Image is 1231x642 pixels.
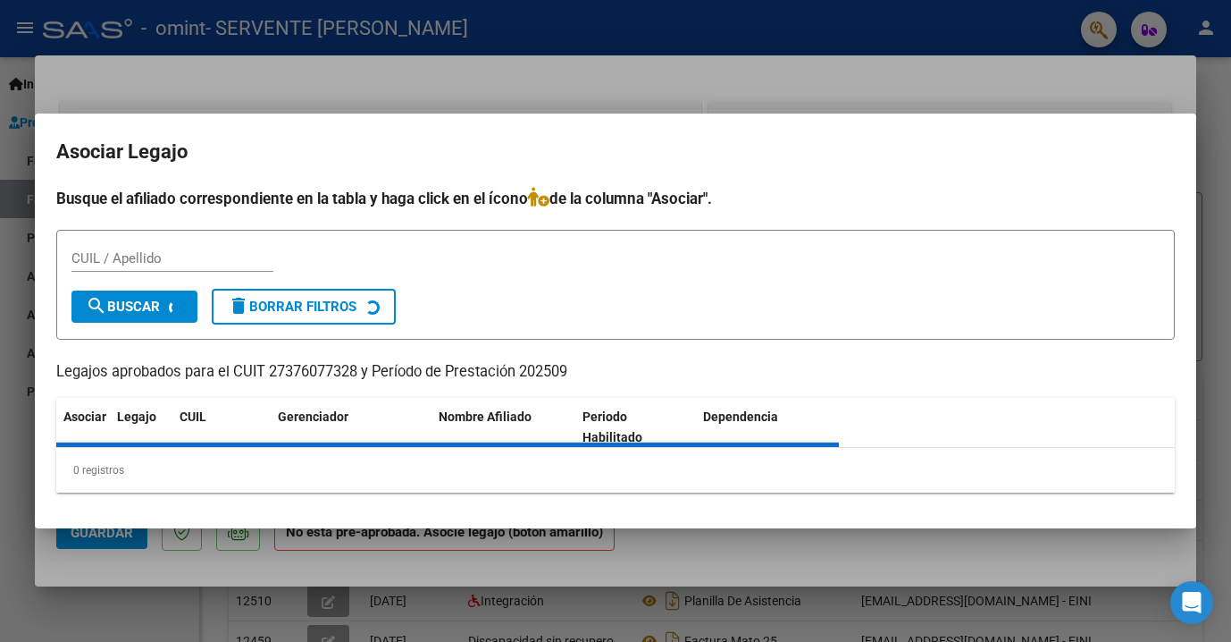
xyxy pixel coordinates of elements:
[117,410,156,424] span: Legajo
[582,410,642,444] span: Periodo Habilitado
[271,398,431,457] datatable-header-cell: Gerenciador
[56,448,1175,493] div: 0 registros
[56,187,1175,210] h4: Busque el afiliado correspondiente en la tabla y haga click en el ícono de la columna "Asociar".
[86,299,160,315] span: Buscar
[575,398,696,457] datatable-header-cell: Periodo Habilitado
[56,135,1175,169] h2: Asociar Legajo
[228,299,356,315] span: Borrar Filtros
[1170,581,1213,624] div: Open Intercom Messenger
[696,398,840,457] datatable-header-cell: Dependencia
[172,398,271,457] datatable-header-cell: CUIL
[71,291,197,323] button: Buscar
[703,410,778,424] span: Dependencia
[431,398,575,457] datatable-header-cell: Nombre Afiliado
[180,410,206,424] span: CUIL
[212,289,396,325] button: Borrar Filtros
[63,410,106,424] span: Asociar
[56,398,110,457] datatable-header-cell: Asociar
[439,410,532,424] span: Nombre Afiliado
[110,398,172,457] datatable-header-cell: Legajo
[86,295,107,317] mat-icon: search
[228,295,249,317] mat-icon: delete
[278,410,348,424] span: Gerenciador
[56,361,1175,384] p: Legajos aprobados para el CUIT 27376077328 y Período de Prestación 202509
